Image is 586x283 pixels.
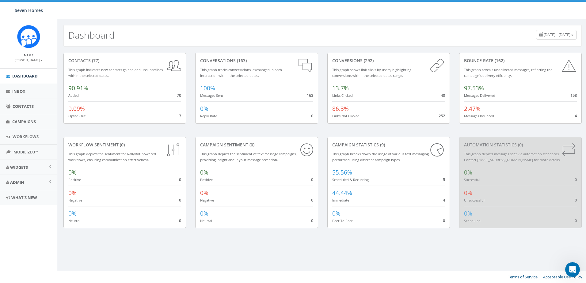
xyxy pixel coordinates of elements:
small: Positive [68,177,81,182]
span: (162) [493,58,504,63]
span: 5 [443,177,445,182]
div: Bounce Rate [464,58,577,64]
span: 0 [311,197,313,203]
span: 100% [200,84,215,92]
div: Campaign Statistics [332,142,445,148]
span: Campaigns [12,119,36,124]
small: Messages Sent [200,93,223,98]
span: 0% [68,209,77,217]
span: 86.3% [332,105,349,113]
small: Peer To Peer [332,218,353,223]
span: 0 [311,218,313,223]
small: Opted Out [68,114,86,118]
small: This graph depicts messages sent via automation standards. Contact [EMAIL_ADDRESS][DOMAIN_NAME] f... [464,152,561,162]
div: conversations [200,58,313,64]
span: 0 [179,218,181,223]
span: 9.09% [68,105,85,113]
span: (0) [119,142,125,148]
span: 0 [311,113,313,119]
small: Unsuccessful [464,198,485,202]
small: Links Clicked [332,93,353,98]
small: Neutral [200,218,212,223]
img: Rally_Corp_Icon.png [17,25,40,48]
span: 13.7% [332,84,349,92]
span: 0 [575,218,577,223]
span: (77) [91,58,99,63]
span: 0 [443,218,445,223]
span: Workflows [13,134,39,139]
span: 0% [464,168,472,176]
small: Neutral [68,218,80,223]
small: Messages Bounced [464,114,494,118]
span: (292) [363,58,374,63]
small: This graph indicates new contacts gained and unsubscribes within the selected dates. [68,67,163,78]
small: Negative [200,198,214,202]
div: Workflow Sentiment [68,142,181,148]
span: 0 [179,177,181,182]
small: [PERSON_NAME] [15,58,43,62]
span: (163) [236,58,247,63]
small: This graph depicts the sentiment of text message campaigns, providing insight about your message ... [200,152,297,162]
span: 0 [575,197,577,203]
span: 0 [575,177,577,182]
small: This graph tracks conversations, exchanged in each interaction within the selected dates. [200,67,282,78]
a: [PERSON_NAME] [15,57,43,62]
small: Reply Rate [200,114,217,118]
span: 0 [311,177,313,182]
span: (0) [517,142,523,148]
span: 4 [575,113,577,119]
span: [DATE] - [DATE] [543,32,570,37]
span: What's New [11,195,37,200]
span: 0% [200,189,208,197]
small: Scheduled & Recurring [332,177,369,182]
small: Links Not Clicked [332,114,360,118]
div: conversions [332,58,445,64]
small: This graph reveals undelivered messages, reflecting the campaign's delivery efficiency. [464,67,552,78]
span: 0% [200,209,208,217]
span: Widgets [10,164,28,170]
span: 0% [68,189,77,197]
span: 7 [179,113,181,119]
small: This graph breaks down the usage of various text messaging performed using different campaign types. [332,152,429,162]
small: Positive [200,177,213,182]
span: 158 [570,92,577,98]
span: Inbox [12,89,25,94]
iframe: Intercom live chat [565,262,580,277]
a: Acceptable Use Policy [543,274,582,280]
span: Contacts [13,104,34,109]
span: (0) [248,142,254,148]
small: This graph shows link clicks by users, highlighting conversions within the selected dates range. [332,67,411,78]
small: Added [68,93,79,98]
span: 0 [179,197,181,203]
small: Messages Delivered [464,93,495,98]
span: (9) [379,142,385,148]
span: 0% [464,189,472,197]
span: 55.56% [332,168,352,176]
small: Successful [464,177,480,182]
span: 2.47% [464,105,481,113]
span: 97.53% [464,84,484,92]
span: 4 [443,197,445,203]
span: MobilizeU™ [13,149,38,155]
span: Admin [10,179,24,185]
span: Seven Homes [15,7,43,13]
div: Automation Statistics [464,142,577,148]
small: Negative [68,198,82,202]
span: Dashboard [12,73,38,79]
div: Campaign Sentiment [200,142,313,148]
span: 0% [200,105,208,113]
small: This graph depicts the sentiment for RallyBot-powered workflows, ensuring communication effective... [68,152,156,162]
span: 0% [332,209,341,217]
a: Terms of Service [508,274,538,280]
small: Immediate [332,198,349,202]
span: 90.91% [68,84,88,92]
small: Name [24,53,33,57]
span: 163 [307,92,313,98]
span: 0% [200,168,208,176]
span: 0% [464,209,472,217]
span: 252 [439,113,445,119]
small: Scheduled [464,218,481,223]
span: 70 [177,92,181,98]
h2: Dashboard [68,30,115,40]
span: 44.44% [332,189,352,197]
